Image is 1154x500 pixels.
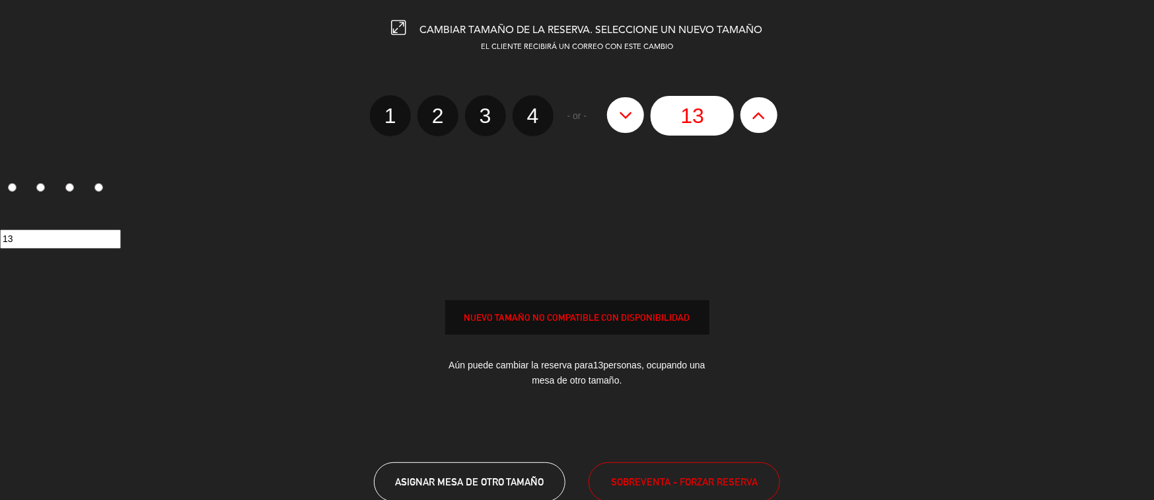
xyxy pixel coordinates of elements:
div: Aún puede cambiar la reserva para personas, ocupando una mesa de otro tamaño. [445,348,709,398]
span: 13 [593,360,604,370]
input: 3 [65,183,74,192]
input: 1 [8,183,17,192]
label: 3 [465,95,506,136]
input: 4 [94,183,103,192]
label: 2 [417,95,458,136]
div: NUEVO TAMAÑO NO COMPATIBLE CON DISPONIBILIDAD [446,310,709,325]
label: 1 [370,95,411,136]
label: 2 [29,178,58,200]
span: CAMBIAR TAMAÑO DE LA RESERVA. SELECCIONE UN NUEVO TAMAÑO [420,25,763,36]
label: 4 [513,95,554,136]
span: SOBREVENTA - FORZAR RESERVA [611,474,758,489]
label: 4 [87,178,116,200]
span: - or - [567,108,587,124]
span: EL CLIENTE RECIBIRÁ UN CORREO CON ESTE CAMBIO [481,44,673,51]
span: ASIGNAR MESA DE OTRO TAMAÑO [395,476,544,487]
input: 2 [36,183,45,192]
label: 3 [58,178,87,200]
